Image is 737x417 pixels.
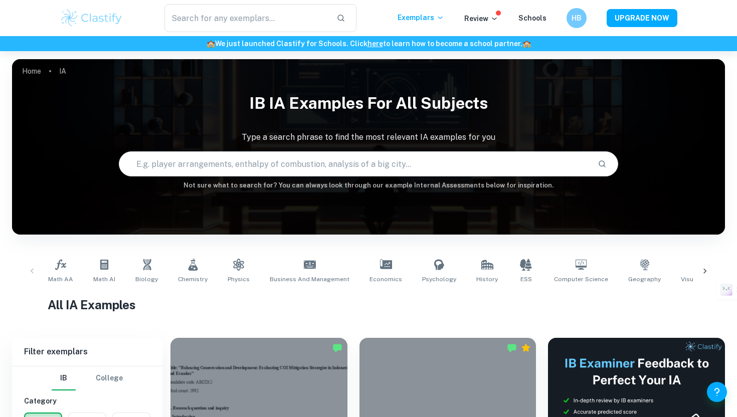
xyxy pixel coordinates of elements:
[12,180,725,190] h6: Not sure what to search for? You can always look through our example Internal Assessments below f...
[607,9,677,27] button: UPGRADE NOW
[207,40,215,48] span: 🏫
[422,275,456,284] span: Psychology
[554,275,608,284] span: Computer Science
[507,343,517,353] img: Marked
[228,275,250,284] span: Physics
[60,8,123,28] img: Clastify logo
[628,275,661,284] span: Geography
[367,40,383,48] a: here
[476,275,498,284] span: History
[567,8,587,28] button: HB
[48,275,73,284] span: Math AA
[464,13,498,24] p: Review
[59,66,66,77] p: IA
[522,40,531,48] span: 🏫
[52,366,123,390] div: Filter type choice
[24,395,150,406] h6: Category
[93,275,115,284] span: Math AI
[22,64,41,78] a: Home
[48,296,689,314] h1: All IA Examples
[521,343,531,353] div: Premium
[707,382,727,402] button: Help and Feedback
[571,13,583,24] h6: HB
[398,12,444,23] p: Exemplars
[12,338,162,366] h6: Filter exemplars
[270,275,349,284] span: Business and Management
[135,275,158,284] span: Biology
[518,14,546,22] a: Schools
[370,275,402,284] span: Economics
[12,131,725,143] p: Type a search phrase to find the most relevant IA examples for you
[52,366,76,390] button: IB
[96,366,123,390] button: College
[2,38,735,49] h6: We just launched Clastify for Schools. Click to learn how to become a school partner.
[178,275,208,284] span: Chemistry
[332,343,342,353] img: Marked
[12,87,725,119] h1: IB IA examples for all subjects
[164,4,328,32] input: Search for any exemplars...
[520,275,532,284] span: ESS
[594,155,611,172] button: Search
[119,150,589,178] input: E.g. player arrangements, enthalpy of combustion, analysis of a big city...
